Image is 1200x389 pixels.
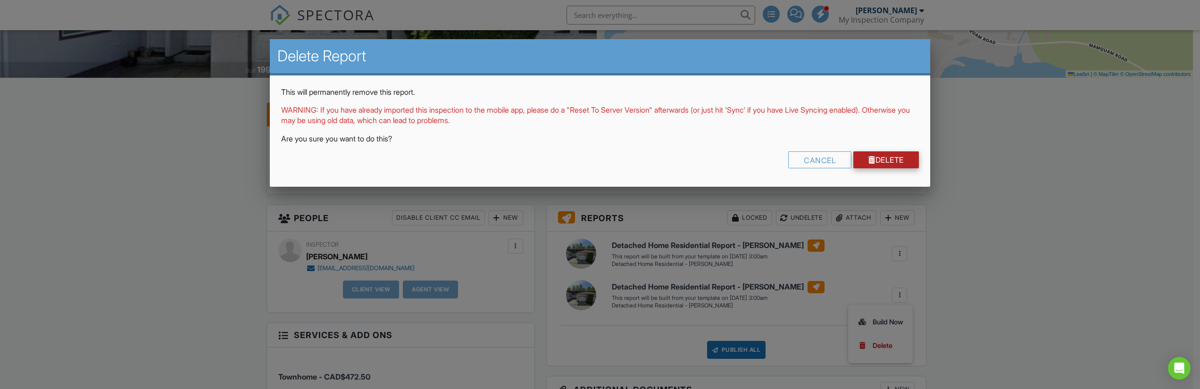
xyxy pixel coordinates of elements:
a: Delete [853,151,919,168]
p: This will permanently remove this report. [281,87,918,97]
h2: Delete Report [277,47,922,66]
div: Open Intercom Messenger [1168,357,1191,380]
p: WARNING: If you have already imported this inspection to the mobile app, please do a "Reset To Se... [281,105,918,126]
div: Cancel [788,151,851,168]
p: Are you sure you want to do this? [281,133,918,144]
